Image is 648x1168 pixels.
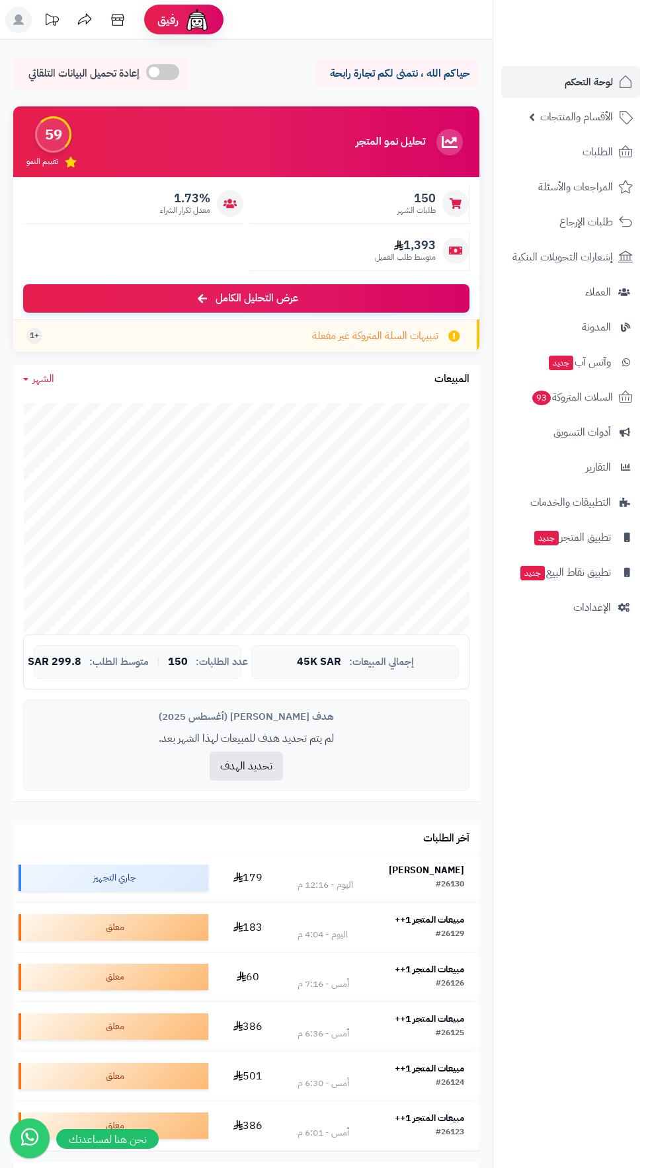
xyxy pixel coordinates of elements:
a: التطبيقات والخدمات [501,487,640,518]
td: 386 [214,1002,282,1051]
span: جديد [520,566,545,580]
a: تحديثات المنصة [35,7,68,36]
a: طلبات الإرجاع [501,206,640,238]
div: اليوم - 4:04 م [298,928,348,941]
span: السلات المتروكة [531,388,613,407]
div: اليوم - 12:16 م [298,878,353,892]
a: لوحة التحكم [501,66,640,98]
td: 179 [214,853,282,902]
a: الطلبات [501,136,640,168]
strong: مبيعات المتجر 1++ [395,1111,464,1125]
span: +1 [30,330,39,341]
strong: مبيعات المتجر 1++ [395,1012,464,1026]
a: إشعارات التحويلات البنكية [501,241,640,273]
div: #26125 [436,1027,464,1040]
div: معلق [19,1112,208,1139]
a: المراجعات والأسئلة [501,171,640,203]
div: أمس - 6:36 م [298,1027,349,1040]
span: الإعدادات [573,598,611,617]
h3: تحليل نمو المتجر [356,136,425,148]
p: حياكم الله ، نتمنى لكم تجارة رابحة [324,66,469,81]
div: معلق [19,1063,208,1089]
span: وآتس آب [547,353,611,371]
span: الشهر [32,371,54,387]
span: 1,393 [375,238,436,253]
span: لوحة التحكم [565,73,613,91]
strong: مبيعات المتجر 1++ [395,962,464,976]
strong: [PERSON_NAME] [389,863,464,877]
span: جديد [549,356,573,370]
span: التطبيقات والخدمات [530,493,611,512]
img: ai-face.png [184,7,210,33]
div: جاري التجهيز [19,865,208,891]
span: 150 [168,656,188,668]
a: العملاء [501,276,640,308]
div: معلق [19,964,208,990]
a: عرض التحليل الكامل [23,284,469,313]
span: عدد الطلبات: [196,656,248,668]
span: الطلبات [583,143,613,161]
a: السلات المتروكة93 [501,381,640,413]
span: التقارير [586,458,611,477]
div: #26130 [436,878,464,892]
a: التقارير [501,451,640,483]
td: 501 [214,1052,282,1101]
strong: مبيعات المتجر 1++ [395,1062,464,1075]
span: رفيق [157,12,179,28]
span: تطبيق نقاط البيع [519,563,611,582]
span: عرض التحليل الكامل [216,291,298,306]
h3: المبيعات [434,373,469,385]
span: الأقسام والمنتجات [540,108,613,126]
span: طلبات الإرجاع [559,213,613,231]
span: 150 [397,191,436,206]
span: أدوات التسويق [553,423,611,442]
a: الإعدادات [501,592,640,623]
a: تطبيق المتجرجديد [501,522,640,553]
div: هدف [PERSON_NAME] (أغسطس 2025) [34,710,459,724]
span: معدل تكرار الشراء [160,205,210,216]
span: تقييم النمو [26,156,58,167]
div: #26126 [436,978,464,991]
h3: آخر الطلبات [423,833,469,845]
div: أمس - 6:30 م [298,1077,349,1090]
a: المدونة [501,311,640,343]
span: إشعارات التحويلات البنكية [512,248,613,266]
div: #26129 [436,928,464,941]
span: تطبيق المتجر [533,528,611,547]
span: المدونة [582,318,611,336]
a: تطبيق نقاط البيعجديد [501,557,640,588]
img: logo-2.png [558,37,635,65]
td: 386 [214,1101,282,1150]
td: 183 [214,903,282,952]
span: متوسط الطلب: [89,656,149,668]
span: جديد [534,531,559,545]
a: أدوات التسويق [501,416,640,448]
strong: مبيعات المتجر 1++ [395,913,464,927]
div: معلق [19,914,208,941]
div: أمس - 7:16 م [298,978,349,991]
span: العملاء [585,283,611,301]
span: 45K SAR [297,656,341,668]
span: 93 [532,391,551,405]
span: إعادة تحميل البيانات التلقائي [28,66,140,81]
span: 1.73% [160,191,210,206]
span: | [157,657,160,667]
p: لم يتم تحديد هدف للمبيعات لهذا الشهر بعد. [34,731,459,746]
div: #26123 [436,1126,464,1140]
span: المراجعات والأسئلة [538,178,613,196]
span: إجمالي المبيعات: [349,656,414,668]
button: تحديد الهدف [210,752,283,781]
span: متوسط طلب العميل [375,252,436,263]
div: معلق [19,1013,208,1040]
span: طلبات الشهر [397,205,436,216]
a: الشهر [23,371,54,387]
a: وآتس آبجديد [501,346,640,378]
div: #26124 [436,1077,464,1090]
span: 299.8 SAR [28,656,81,668]
div: أمس - 6:01 م [298,1126,349,1140]
td: 60 [214,953,282,1001]
span: تنبيهات السلة المتروكة غير مفعلة [312,329,438,344]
